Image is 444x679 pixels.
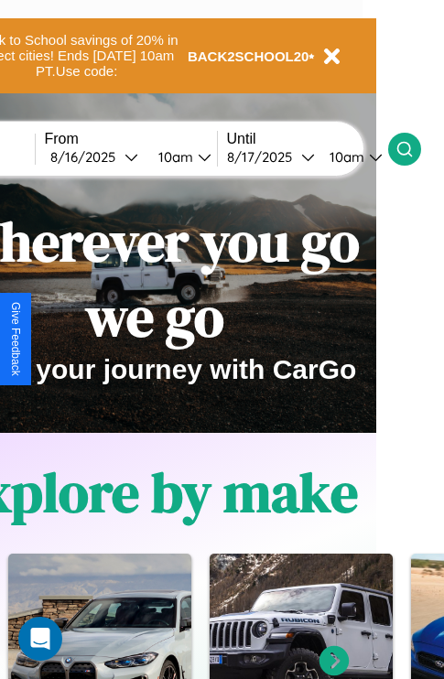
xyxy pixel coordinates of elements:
div: 10am [320,148,369,166]
div: Open Intercom Messenger [18,617,62,661]
label: From [45,131,217,147]
div: 8 / 17 / 2025 [227,148,301,166]
div: Give Feedback [9,302,22,376]
label: Until [227,131,388,147]
button: 10am [144,147,217,167]
button: 8/16/2025 [45,147,144,167]
div: 10am [149,148,198,166]
div: 8 / 16 / 2025 [50,148,125,166]
button: 10am [315,147,388,167]
b: BACK2SCHOOL20 [188,48,309,64]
